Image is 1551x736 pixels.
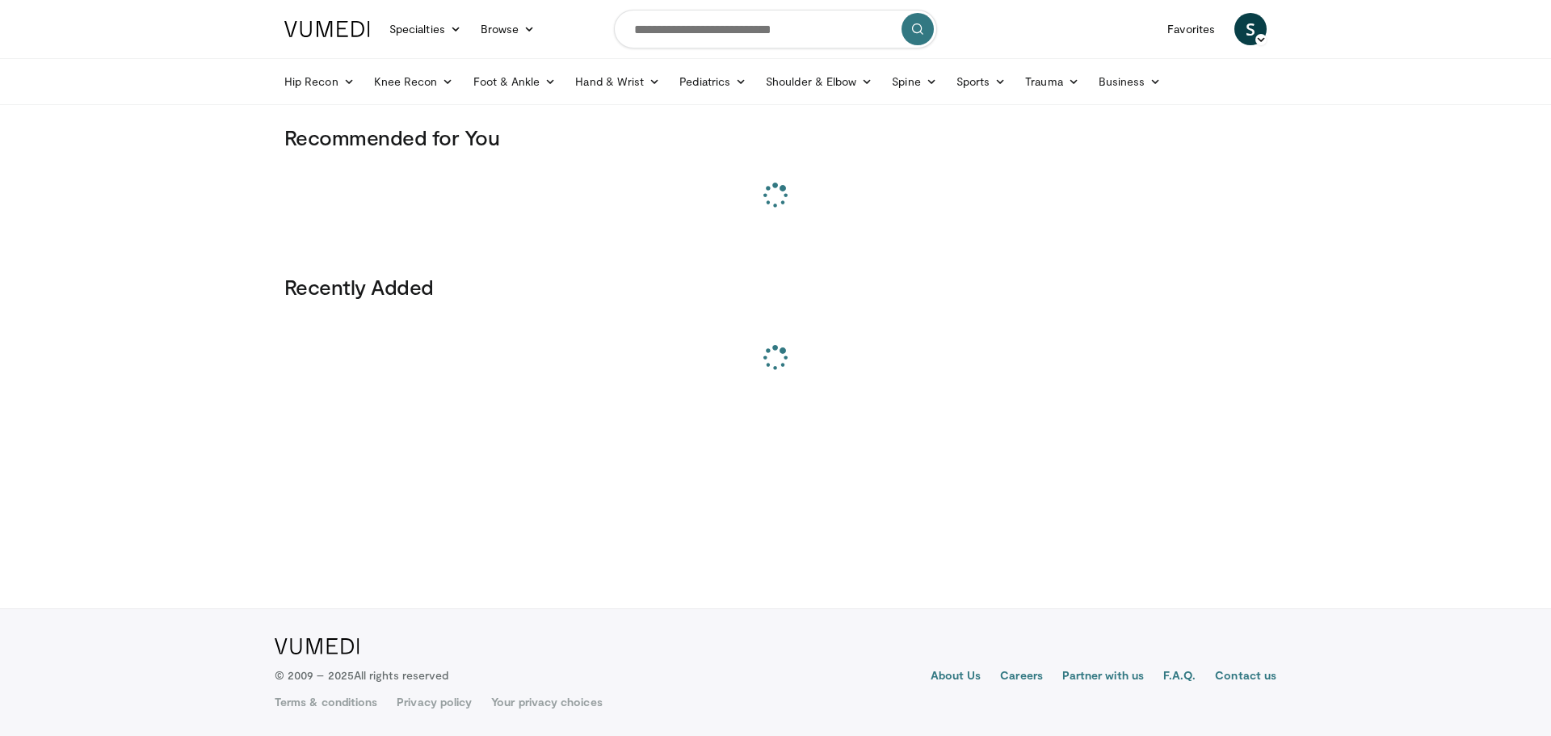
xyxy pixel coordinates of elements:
a: Specialties [380,13,471,45]
a: Spine [882,65,946,98]
a: Hip Recon [275,65,364,98]
img: VuMedi Logo [284,21,370,37]
a: Favorites [1158,13,1225,45]
a: Contact us [1215,667,1276,687]
a: F.A.Q. [1163,667,1196,687]
a: About Us [931,667,981,687]
a: Sports [947,65,1016,98]
a: Careers [1000,667,1043,687]
img: VuMedi Logo [275,638,359,654]
span: All rights reserved [354,668,448,682]
a: Browse [471,13,545,45]
a: Hand & Wrist [565,65,670,98]
p: © 2009 – 2025 [275,667,448,683]
a: Foot & Ankle [464,65,566,98]
a: Your privacy choices [491,694,602,710]
h3: Recently Added [284,274,1267,300]
a: Terms & conditions [275,694,377,710]
a: Partner with us [1062,667,1144,687]
a: Knee Recon [364,65,464,98]
h3: Recommended for You [284,124,1267,150]
input: Search topics, interventions [614,10,937,48]
a: Business [1089,65,1171,98]
a: Privacy policy [397,694,472,710]
a: Shoulder & Elbow [756,65,882,98]
a: S [1234,13,1267,45]
a: Pediatrics [670,65,756,98]
a: Trauma [1015,65,1089,98]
